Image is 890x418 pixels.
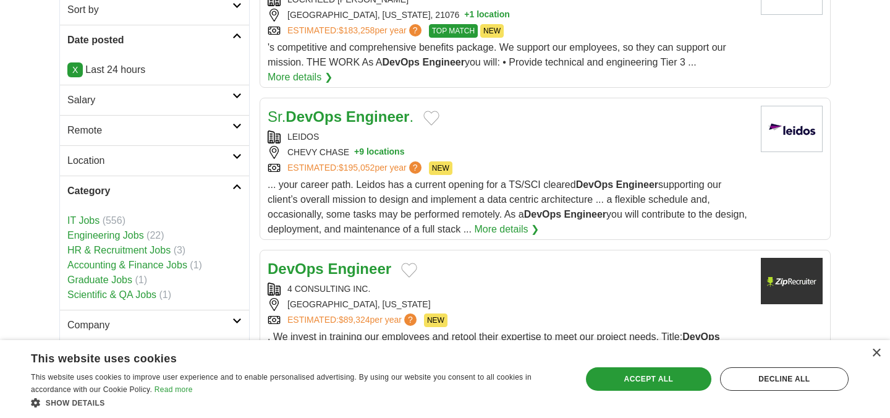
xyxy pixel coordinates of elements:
a: Accounting & Finance Jobs [67,260,187,270]
span: + [354,146,359,159]
a: Sr.DevOps Engineer. [268,108,413,125]
strong: DevOps [524,209,561,220]
div: [GEOGRAPHIC_DATA], [US_STATE], 21076 [268,9,751,22]
a: Salary [60,85,249,115]
span: 's competitive and comprehensive benefits package. We support our employees, so they can support ... [268,42,726,67]
a: ESTIMATED:$195,052per year? [287,161,424,175]
a: Read more, opens a new window [155,385,193,394]
strong: Engineer [346,108,410,125]
div: Decline all [720,367,849,391]
h2: Company [67,318,232,333]
div: Accept all [586,367,711,391]
a: IT Jobs [67,215,100,226]
a: DevOps Engineer [268,260,391,277]
img: Leidos logo [761,106,823,152]
a: ESTIMATED:$183,258per year? [287,24,424,38]
a: Scientific & QA Jobs [67,289,156,300]
span: (1) [159,289,172,300]
a: X [67,62,83,77]
span: $89,324 [339,315,370,325]
span: NEW [429,161,452,175]
a: Date posted [60,25,249,55]
strong: DevOps [576,179,613,190]
h2: Salary [67,93,232,108]
span: (22) [146,230,164,241]
div: Close [871,349,881,358]
img: Company logo [761,258,823,304]
span: This website uses cookies to improve user experience and to enable personalised advertising. By u... [31,373,532,394]
div: Show details [31,396,566,409]
strong: Engineer [422,57,464,67]
span: $195,052 [339,163,375,173]
a: HR & Recruitment Jobs [67,245,171,255]
a: More details ❯ [474,222,539,237]
a: Remote [60,115,249,145]
strong: Engineer [616,179,658,190]
strong: DevOps [268,260,324,277]
strong: Engineer [328,260,391,277]
h2: Category [67,184,232,198]
span: . We invest in training our employees and retool their expertise to meet our project needs. Title... [268,331,732,386]
span: ? [409,161,422,174]
a: ESTIMATED:$89,324per year? [287,313,419,327]
a: Location [60,145,249,176]
a: LEIDOS [287,132,319,142]
span: + [464,9,469,22]
span: (1) [190,260,202,270]
span: NEW [480,24,504,38]
a: Company [60,310,249,340]
span: (1) [135,275,147,285]
h2: Remote [67,123,232,138]
p: Last 24 hours [67,62,242,77]
a: Graduate Jobs [67,275,132,285]
span: Show details [46,399,105,407]
strong: DevOps [682,331,719,342]
strong: Engineer [564,209,606,220]
h2: Location [67,153,232,168]
span: ... your career path. Leidos has a current opening for a TS/SCI cleared supporting our client’s o... [268,179,747,234]
button: Add to favorite jobs [401,263,417,278]
span: (556) [103,215,125,226]
button: +1 location [464,9,510,22]
button: +9 locations [354,146,404,159]
div: [GEOGRAPHIC_DATA], [US_STATE] [268,298,751,311]
span: NEW [424,313,447,327]
div: This website uses cookies [31,348,535,366]
span: $183,258 [339,25,375,35]
a: Engineering Jobs [67,230,144,241]
div: CHEVY CHASE [268,146,751,159]
div: 4 CONSULTING INC. [268,283,751,296]
span: TOP MATCH [429,24,478,38]
button: Add to favorite jobs [423,111,439,126]
span: ? [404,313,417,326]
span: (3) [174,245,186,255]
span: ? [409,24,422,36]
strong: DevOps [286,108,342,125]
a: More details ❯ [268,70,333,85]
h2: Date posted [67,33,232,48]
strong: DevOps [383,57,420,67]
h2: Sort by [67,2,232,17]
a: Category [60,176,249,206]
